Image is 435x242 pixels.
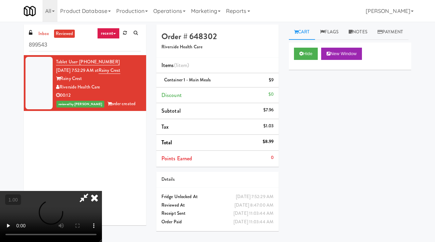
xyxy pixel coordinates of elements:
[174,61,189,69] span: (1 )
[56,67,99,74] span: [DATE] 7:52:29 AM at
[161,175,274,184] div: Details
[56,59,120,65] a: Tablet User· [PHONE_NUMBER]
[97,28,120,39] a: recent
[161,45,274,50] h5: Riverside Health Care
[56,75,141,83] div: Rainy Crest
[372,25,408,40] a: Payment
[161,209,274,218] div: Receipt Sent
[77,59,120,65] span: · [PHONE_NUMBER]
[161,91,182,99] span: Discount
[161,155,192,162] span: Points Earned
[99,67,120,74] a: Rainy Crest
[263,138,274,146] div: $8.99
[344,25,372,40] a: Notes
[161,139,172,146] span: Total
[161,123,169,131] span: Tax
[161,201,274,210] div: Reviewed At
[161,107,181,115] span: Subtotal
[54,30,75,38] a: reviewed
[161,218,274,226] div: Order Paid
[164,77,211,83] span: Container 1 - Main meals
[56,83,141,92] div: Riverside Health Care
[294,48,318,60] button: Hide
[161,32,274,41] h4: Order # 648302
[177,61,187,69] ng-pluralize: item
[107,100,136,107] span: order created
[236,193,274,201] div: [DATE] 7:52:29 AM
[234,201,274,210] div: [DATE] 8:47:00 AM
[271,154,274,162] div: 0
[233,218,274,226] div: [DATE] 11:03:44 AM
[56,101,104,108] span: reviewed by [PERSON_NAME]
[263,106,274,114] div: $7.96
[289,25,315,40] a: Cart
[29,39,141,51] input: Search vision orders
[315,25,344,40] a: Flags
[24,55,146,111] li: Tablet User· [PHONE_NUMBER][DATE] 7:52:29 AM atRainy CrestRainy CrestRiverside Health Care00:12re...
[321,48,362,60] button: New Window
[24,5,36,17] img: Micromart
[268,90,274,99] div: $0
[263,122,274,130] div: $1.03
[37,30,51,38] a: inbox
[161,193,274,201] div: Fridge Unlocked At
[161,61,189,69] span: Items
[269,76,274,84] div: $9
[56,91,141,100] div: 00:12
[233,209,274,218] div: [DATE] 11:03:44 AM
